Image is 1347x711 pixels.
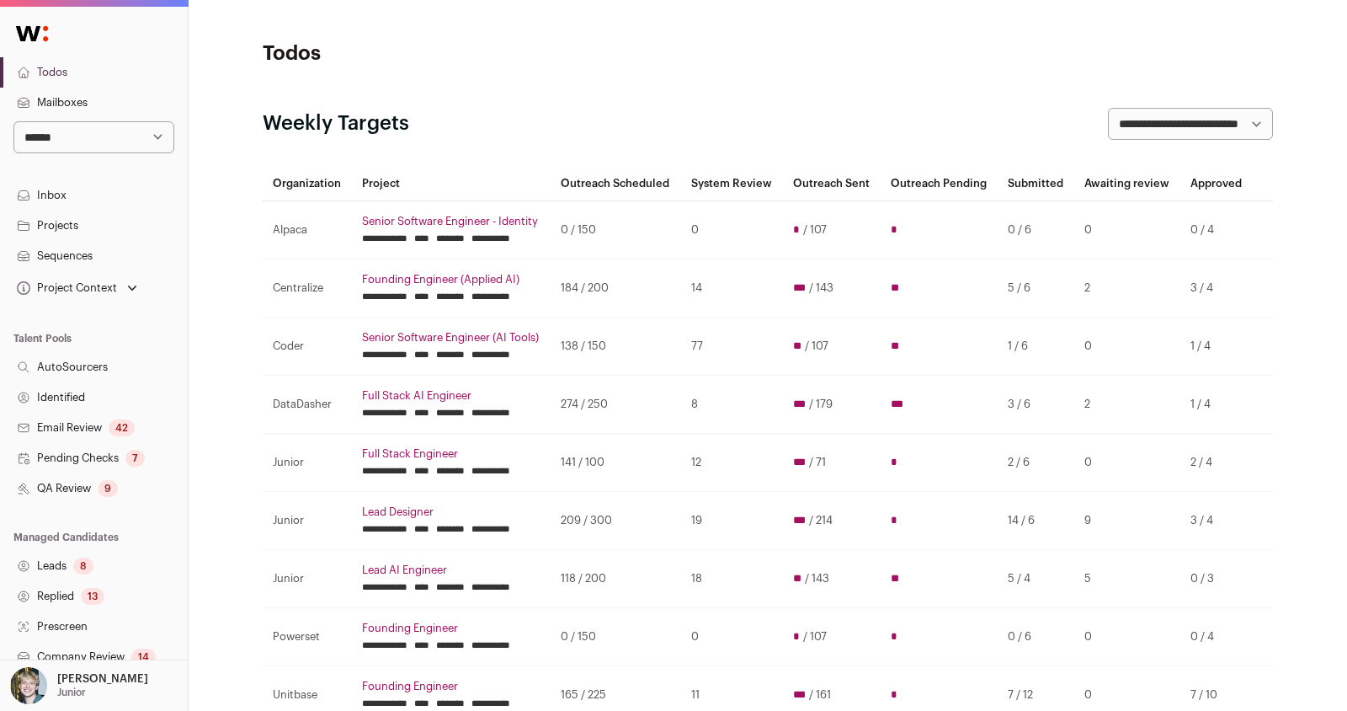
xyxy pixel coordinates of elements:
[1180,201,1253,259] td: 0 / 4
[803,630,827,644] span: / 107
[998,167,1074,201] th: Submitted
[1074,492,1180,550] td: 9
[263,318,352,376] td: Coder
[263,492,352,550] td: Junior
[681,167,783,201] th: System Review
[362,447,540,461] a: Full Stack Engineer
[551,608,680,666] td: 0 / 150
[125,450,145,467] div: 7
[681,550,783,608] td: 18
[10,667,47,704] img: 6494470-medium_jpg
[681,318,783,376] td: 77
[881,167,998,201] th: Outreach Pending
[681,434,783,492] td: 12
[681,376,783,434] td: 8
[803,223,827,237] span: / 107
[263,376,352,434] td: DataDasher
[13,281,117,295] div: Project Context
[998,376,1074,434] td: 3 / 6
[998,550,1074,608] td: 5 / 4
[263,201,352,259] td: Alpaca
[362,680,540,693] a: Founding Engineer
[98,480,118,497] div: 9
[362,622,540,635] a: Founding Engineer
[7,17,57,51] img: Wellfound
[1074,259,1180,318] td: 2
[1180,376,1253,434] td: 1 / 4
[1180,318,1253,376] td: 1 / 4
[263,259,352,318] td: Centralize
[1074,167,1180,201] th: Awaiting review
[1180,492,1253,550] td: 3 / 4
[263,40,599,67] h1: Todos
[1074,201,1180,259] td: 0
[551,201,680,259] td: 0 / 150
[1180,608,1253,666] td: 0 / 4
[551,318,680,376] td: 138 / 150
[57,672,148,686] p: [PERSON_NAME]
[263,110,409,137] h2: Weekly Targets
[362,331,540,345] a: Senior Software Engineer (AI Tools)
[998,608,1074,666] td: 0 / 6
[809,456,826,469] span: / 71
[681,492,783,550] td: 19
[7,667,152,704] button: Open dropdown
[1074,434,1180,492] td: 0
[352,167,551,201] th: Project
[551,550,680,608] td: 118 / 200
[551,259,680,318] td: 184 / 200
[263,550,352,608] td: Junior
[1180,259,1253,318] td: 3 / 4
[73,558,93,575] div: 8
[551,492,680,550] td: 209 / 300
[551,167,680,201] th: Outreach Scheduled
[998,492,1074,550] td: 14 / 6
[1180,434,1253,492] td: 2 / 4
[805,572,829,585] span: / 143
[362,389,540,403] a: Full Stack AI Engineer
[1074,318,1180,376] td: 0
[131,649,156,666] div: 14
[551,376,680,434] td: 274 / 250
[998,201,1074,259] td: 0 / 6
[783,167,881,201] th: Outreach Sent
[81,588,104,605] div: 13
[263,608,352,666] td: Powerset
[681,201,783,259] td: 0
[805,339,828,353] span: / 107
[109,420,135,436] div: 42
[998,318,1074,376] td: 1 / 6
[362,273,540,286] a: Founding Engineer (Applied AI)
[362,215,540,228] a: Senior Software Engineer - Identity
[809,398,833,411] span: / 179
[1180,167,1253,201] th: Approved
[809,514,833,527] span: / 214
[998,259,1074,318] td: 5 / 6
[263,434,352,492] td: Junior
[809,688,831,702] span: / 161
[1074,608,1180,666] td: 0
[1074,550,1180,608] td: 5
[362,564,540,577] a: Lead AI Engineer
[362,505,540,519] a: Lead Designer
[809,281,833,295] span: / 143
[1074,376,1180,434] td: 2
[263,167,352,201] th: Organization
[13,276,141,300] button: Open dropdown
[551,434,680,492] td: 141 / 100
[57,686,86,699] p: Junior
[998,434,1074,492] td: 2 / 6
[1180,550,1253,608] td: 0 / 3
[681,259,783,318] td: 14
[681,608,783,666] td: 0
